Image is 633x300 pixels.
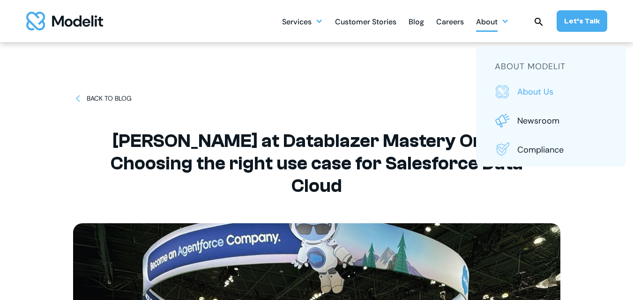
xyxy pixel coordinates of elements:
a: Let’s Talk [557,10,607,32]
p: About us [517,86,607,98]
div: Services [282,12,323,30]
p: Newsroom [517,115,607,127]
div: Let’s Talk [564,16,600,26]
a: Newsroom [495,113,607,128]
a: About us [495,84,607,99]
a: Careers [436,12,464,30]
h1: [PERSON_NAME] at Datablazer Mastery Onsite: Choosing the right use case for Salesforce Data Cloud [106,130,528,197]
a: BACK TO BLOG [73,94,132,103]
p: Compliance [517,144,607,156]
div: Blog [409,14,424,32]
div: BACK TO BLOG [87,94,132,103]
div: Customer Stories [335,14,396,32]
a: Customer Stories [335,12,396,30]
nav: About [476,46,626,167]
h5: about modelit [495,60,607,73]
a: Blog [409,12,424,30]
div: Careers [436,14,464,32]
div: About [476,14,498,32]
div: About [476,12,509,30]
a: home [26,12,103,30]
a: Compliance [495,142,607,157]
div: Services [282,14,312,32]
img: modelit logo [26,12,103,30]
